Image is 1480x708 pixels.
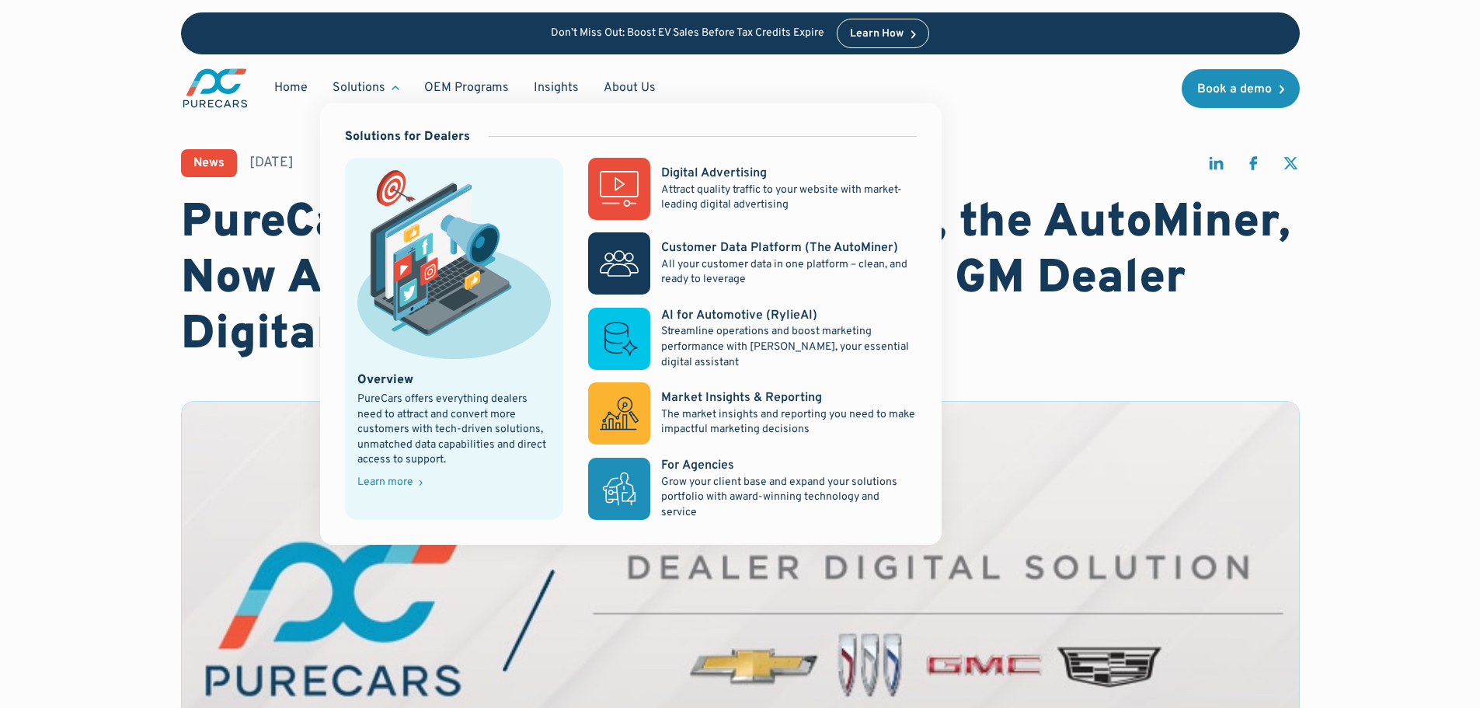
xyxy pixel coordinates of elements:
[357,170,552,358] img: marketing illustration showing social media channels and campaigns
[1207,154,1225,180] a: share on linkedin
[249,153,294,173] div: [DATE]
[588,232,916,295] a: Customer Data Platform (The AutoMiner)All your customer data in one platform – clean, and ready t...
[661,475,916,521] p: Grow your client base and expand your solutions portfolio with award-winning technology and service
[551,27,824,40] p: Don’t Miss Out: Boost EV Sales Before Tax Credits Expire
[588,158,916,220] a: Digital AdvertisingAttract quality traffic to your website with market-leading digital advertising
[181,67,249,110] img: purecars logo
[588,307,916,370] a: AI for Automotive (RylieAI)Streamline operations and boost marketing performance with [PERSON_NAM...
[661,239,898,256] div: Customer Data Platform (The AutoMiner)
[661,257,916,288] p: All your customer data in one platform – clean, and ready to leverage
[661,457,734,474] div: For Agencies
[412,73,521,103] a: OEM Programs
[357,477,413,488] div: Learn more
[262,73,320,103] a: Home
[357,371,413,389] div: Overview
[588,457,916,520] a: For AgenciesGrow your client base and expand your solutions portfolio with award-winning technolo...
[588,382,916,445] a: Market Insights & ReportingThe market insights and reporting you need to make impactful marketing...
[661,407,916,438] p: The market insights and reporting you need to make impactful marketing decisions
[181,67,249,110] a: main
[661,165,767,182] div: Digital Advertising
[345,128,470,145] div: Solutions for Dealers
[357,392,552,468] div: PureCars offers everything dealers need to attract and convert more customers with tech-driven so...
[320,73,412,103] div: Solutions
[1281,154,1300,180] a: share on twitter
[837,19,929,48] a: Learn How
[181,196,1300,364] h1: PureCars Customer Data Platform, the AutoMiner, Now Available as an Add-on in the GM Dealer Digit...
[661,307,817,324] div: AI for Automotive (RylieAI)
[1182,69,1300,108] a: Book a demo
[1244,154,1262,180] a: share on facebook
[661,324,916,370] p: Streamline operations and boost marketing performance with [PERSON_NAME], your essential digital ...
[320,103,942,546] nav: Solutions
[850,29,904,40] div: Learn How
[333,79,385,96] div: Solutions
[193,157,225,169] div: News
[661,389,822,406] div: Market Insights & Reporting
[661,183,916,213] p: Attract quality traffic to your website with market-leading digital advertising
[591,73,668,103] a: About Us
[345,158,564,520] a: marketing illustration showing social media channels and campaignsOverviewPureCars offers everyth...
[1197,83,1272,96] div: Book a demo
[521,73,591,103] a: Insights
